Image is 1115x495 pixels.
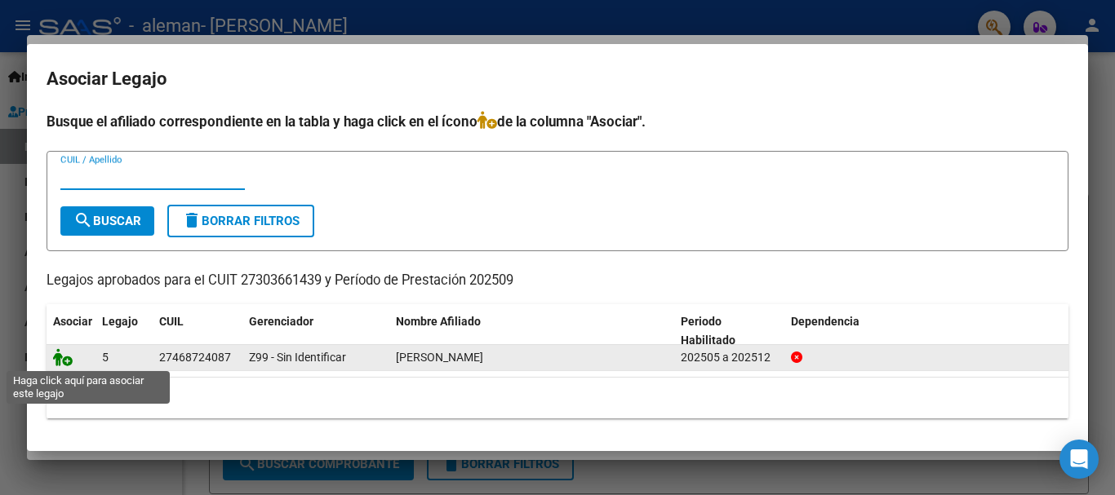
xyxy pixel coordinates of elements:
[681,348,778,367] div: 202505 a 202512
[47,271,1068,291] p: Legajos aprobados para el CUIT 27303661439 y Período de Prestación 202509
[784,304,1069,358] datatable-header-cell: Dependencia
[791,315,860,328] span: Dependencia
[167,205,314,237] button: Borrar Filtros
[249,351,346,364] span: Z99 - Sin Identificar
[242,304,389,358] datatable-header-cell: Gerenciador
[96,304,153,358] datatable-header-cell: Legajo
[396,315,481,328] span: Nombre Afiliado
[47,64,1068,95] h2: Asociar Legajo
[396,351,483,364] span: ABOUD ROJAS BELEN
[47,378,1068,418] div: 1 registros
[182,210,202,230] mat-icon: delete
[1059,440,1099,479] div: Open Intercom Messenger
[249,315,313,328] span: Gerenciador
[102,315,138,328] span: Legajo
[182,214,300,228] span: Borrar Filtros
[681,315,735,347] span: Periodo Habilitado
[53,315,92,328] span: Asociar
[674,304,784,358] datatable-header-cell: Periodo Habilitado
[102,351,109,364] span: 5
[47,111,1068,132] h4: Busque el afiliado correspondiente en la tabla y haga click en el ícono de la columna "Asociar".
[159,348,231,367] div: 27468724087
[389,304,674,358] datatable-header-cell: Nombre Afiliado
[159,315,184,328] span: CUIL
[73,214,141,228] span: Buscar
[60,206,154,236] button: Buscar
[153,304,242,358] datatable-header-cell: CUIL
[73,210,93,230] mat-icon: search
[47,304,96,358] datatable-header-cell: Asociar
